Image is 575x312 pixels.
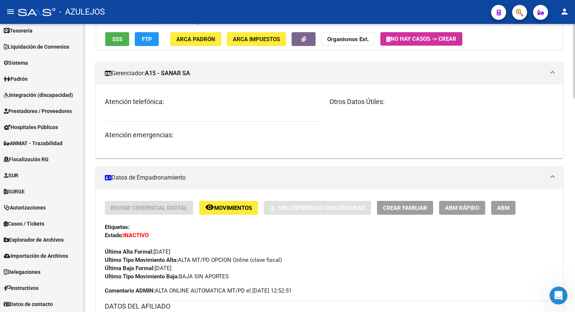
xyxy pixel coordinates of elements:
[170,32,221,46] button: ARCA Padrón
[7,88,142,108] div: Envíanos un mensaje
[4,75,28,83] span: Padrón
[329,97,554,107] h3: Otros Datos Útiles:
[15,94,125,102] div: Envíanos un mensaje
[75,233,150,263] button: Mensajes
[105,273,179,280] strong: Ultimo Tipo Movimiento Baja:
[105,97,320,107] h3: Atención telefónica:
[4,43,69,51] span: Liquidación de Convenios
[279,205,365,211] span: Sin Certificado Discapacidad
[4,59,28,67] span: Sistema
[105,201,193,215] button: Enviar Credencial Digital
[105,265,155,272] strong: Última Baja Formal:
[4,171,18,180] span: SUR
[96,62,563,85] mat-expansion-panel-header: Gerenciador:A15 - SANAR SA
[4,204,46,212] span: Autorizaciones
[105,287,155,294] strong: Comentario ADMIN:
[112,36,122,43] span: SSS
[105,130,320,140] h3: Atención emergencias:
[105,273,229,280] span: BAJA SIN APORTES
[105,301,554,312] h3: DATOS DEL AFILIADO
[100,252,124,257] span: Mensajes
[15,53,135,66] p: Hola! Leo
[105,248,153,255] strong: Última Alta Formal:
[386,36,456,42] span: No hay casos -> Crear
[105,232,123,239] strong: Estado:
[4,268,40,276] span: Delegaciones
[4,155,49,163] span: Fiscalización RG
[550,287,568,305] iframe: Intercom live chat
[123,232,149,239] strong: INACTIVO
[205,203,214,212] mat-icon: remove_red_eye
[383,205,427,211] span: Crear Familiar
[560,7,569,16] mat-icon: person
[377,201,433,215] button: Crear Familiar
[321,32,375,46] button: Organismos Ext.
[105,248,170,255] span: [DATE]
[135,32,159,46] button: FTP
[105,287,292,295] span: ALTA ONLINE AUTOMATICA MT/PD el [DATE] 12:52:51
[142,36,152,43] span: FTP
[105,174,545,182] mat-panel-title: Datos de Empadronamiento
[214,205,252,211] span: Movimientos
[145,69,190,77] strong: A15 - SANAR SA
[111,205,187,211] span: Enviar Credencial Digital
[6,7,15,16] mat-icon: menu
[15,66,135,79] p: Necesitás ayuda?
[105,257,178,263] strong: Ultimo Tipo Movimiento Alta:
[4,27,33,35] span: Tesorería
[105,265,171,272] span: [DATE]
[445,205,479,211] span: ABM Rápido
[105,257,282,263] span: ALTA MT/PD OPCION Online (clave fiscal)
[4,220,44,228] span: Casos / Tickets
[4,123,58,131] span: Hospitales Públicos
[176,36,215,43] span: ARCA Padrón
[439,201,485,215] button: ABM Rápido
[96,166,563,189] mat-expansion-panel-header: Datos de Empadronamiento
[4,187,25,196] span: SURGE
[105,69,545,77] mat-panel-title: Gerenciador:
[233,36,280,43] span: ARCA Impuestos
[380,32,462,46] button: No hay casos -> Crear
[199,201,258,215] button: Movimientos
[4,300,53,308] span: Datos de contacto
[497,205,509,211] span: ABM
[4,252,68,260] span: Importación de Archivos
[4,139,63,147] span: ANMAT - Trazabilidad
[327,36,369,43] strong: Organismos Ext.
[59,4,105,20] span: - AZULEJOS
[96,85,563,158] div: Gerenciador:A15 - SANAR SA
[227,32,286,46] button: ARCA Impuestos
[491,201,515,215] button: ABM
[4,107,72,115] span: Prestadores / Proveedores
[105,32,129,46] button: SSS
[4,236,64,244] span: Explorador de Archivos
[30,252,46,257] span: Inicio
[264,201,371,215] button: Sin Certificado Discapacidad
[105,224,130,230] strong: Etiquetas:
[4,284,39,292] span: Instructivos
[4,91,73,99] span: Integración (discapacidad)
